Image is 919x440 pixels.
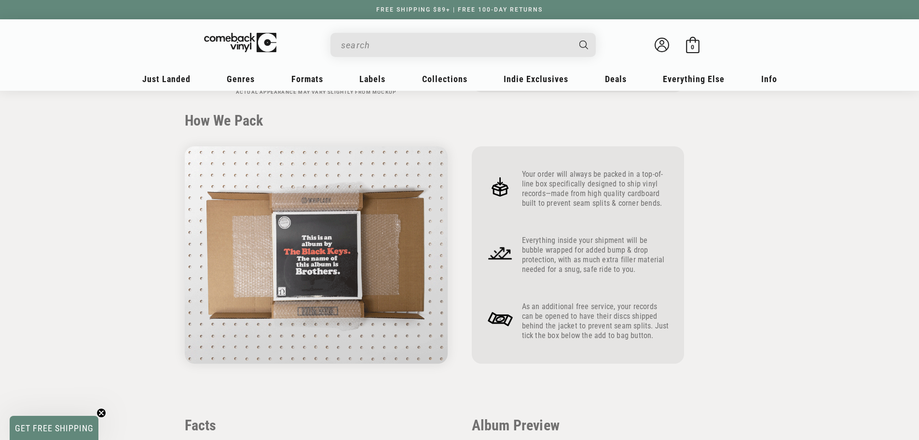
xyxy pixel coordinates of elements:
span: Labels [359,74,385,84]
span: Just Landed [142,74,191,84]
span: 0 [691,43,694,51]
p: Facts [185,417,448,434]
span: Collections [422,74,467,84]
button: Close teaser [96,408,106,418]
span: Deals [605,74,627,84]
div: GET FREE SHIPPINGClose teaser [10,416,98,440]
img: HowWePack-Updated.gif [185,146,448,364]
span: Info [761,74,777,84]
img: Frame_4_1.png [486,239,514,267]
p: Everything inside your shipment will be bubble wrapped for added bump & drop protection, with as ... [522,236,670,274]
a: FREE SHIPPING $89+ | FREE 100-DAY RETURNS [367,6,552,13]
p: Album Preview [472,417,684,434]
h2: How We Pack [185,112,735,129]
img: Frame_4_2.png [486,305,514,333]
input: When autocomplete results are available use up and down arrows to review and enter to select [341,35,570,55]
span: Indie Exclusives [504,74,568,84]
button: Search [571,33,597,57]
span: GET FREE SHIPPING [15,423,94,433]
img: Frame_4.png [486,173,514,201]
span: Everything Else [663,74,725,84]
p: As an additional free service, your records can be opened to have their discs shipped behind the ... [522,302,670,341]
span: Formats [291,74,323,84]
span: Genres [227,74,255,84]
p: Your order will always be packed in a top-of-line box specifically designed to ship vinyl records... [522,170,670,208]
div: Search [330,33,596,57]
